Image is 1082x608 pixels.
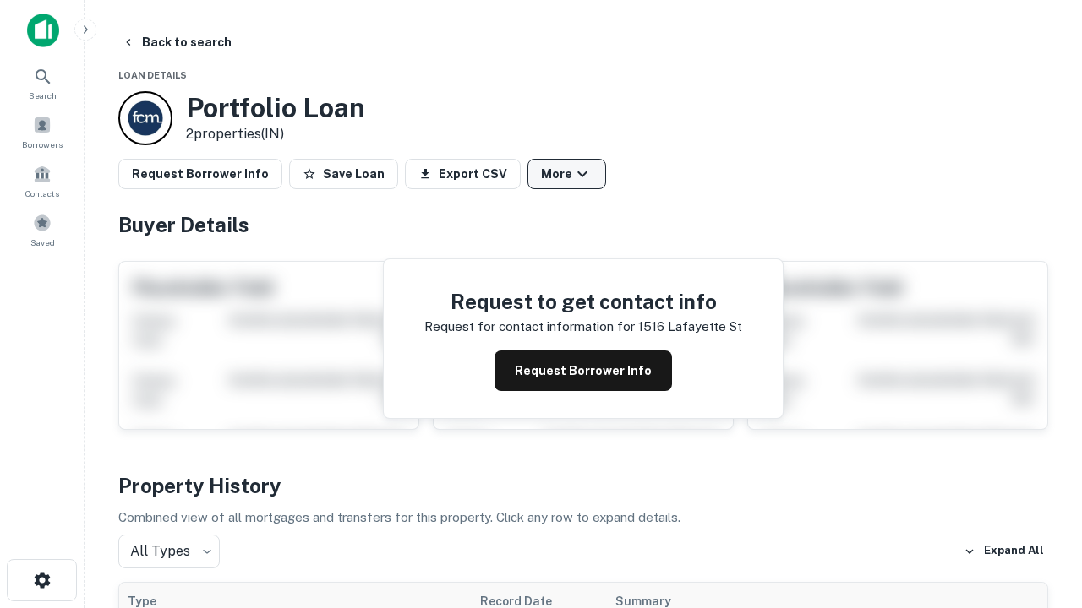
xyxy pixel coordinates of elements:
a: Search [5,60,79,106]
h4: Property History [118,470,1048,501]
img: capitalize-icon.png [27,14,59,47]
button: Request Borrower Info [118,159,282,189]
span: Contacts [25,187,59,200]
button: Back to search [115,27,238,57]
span: Borrowers [22,138,63,151]
span: Loan Details [118,70,187,80]
p: Request for contact information for [424,317,635,337]
button: More [527,159,606,189]
iframe: Chat Widget [997,473,1082,554]
button: Expand All [959,539,1048,564]
h3: Portfolio Loan [186,92,365,124]
h4: Buyer Details [118,209,1048,240]
button: Save Loan [289,159,398,189]
a: Borrowers [5,109,79,155]
p: Combined view of all mortgages and transfers for this property. Click any row to expand details. [118,508,1048,528]
button: Export CSV [405,159,521,189]
div: All Types [118,535,220,568]
a: Saved [5,207,79,252]
button: Request Borrower Info [495,350,672,391]
span: Saved [30,236,55,249]
h4: Request to get contact info [424,286,742,317]
a: Contacts [5,158,79,204]
span: Search [29,89,57,102]
p: 2 properties (IN) [186,124,365,144]
p: 1516 lafayette st [638,317,742,337]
